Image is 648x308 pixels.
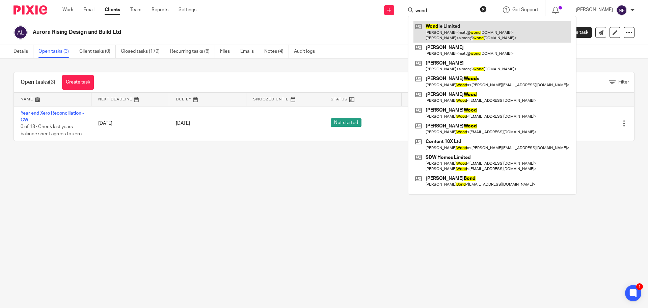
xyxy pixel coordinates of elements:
[33,29,441,36] h2: Aurora Rising Design and Build Ltd
[331,97,348,101] span: Status
[91,106,169,141] td: [DATE]
[415,8,476,14] input: Search
[512,7,538,12] span: Get Support
[179,6,196,13] a: Settings
[618,80,629,85] span: Filter
[220,45,235,58] a: Files
[62,75,94,90] a: Create task
[83,6,94,13] a: Email
[130,6,141,13] a: Team
[21,111,84,122] a: Year end Xero Reconciliation - GW
[331,118,361,127] span: Not started
[170,45,215,58] a: Recurring tasks (6)
[21,79,55,86] h1: Open tasks
[576,6,613,13] p: [PERSON_NAME]
[13,45,33,58] a: Details
[38,45,74,58] a: Open tasks (3)
[264,45,289,58] a: Notes (4)
[176,121,190,126] span: [DATE]
[105,6,120,13] a: Clients
[21,124,82,136] span: 0 of 13 · Check last years balance sheet agrees to xero
[121,45,165,58] a: Closed tasks (179)
[79,45,116,58] a: Client tasks (0)
[240,45,259,58] a: Emails
[253,97,289,101] span: Snoozed Until
[13,25,28,40] img: svg%3E
[636,283,643,290] div: 1
[62,6,73,13] a: Work
[616,5,627,16] img: svg%3E
[13,5,47,15] img: Pixie
[294,45,320,58] a: Audit logs
[49,79,55,85] span: (3)
[152,6,168,13] a: Reports
[480,6,487,13] button: Clear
